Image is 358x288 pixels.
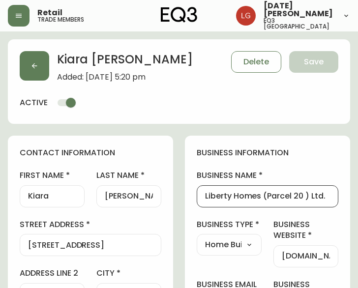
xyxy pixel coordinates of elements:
[264,2,334,18] span: [DATE][PERSON_NAME]
[96,268,161,279] label: city
[96,170,161,181] label: last name
[264,18,334,29] h5: eq3 [GEOGRAPHIC_DATA]
[273,219,338,241] label: business website
[243,57,269,67] span: Delete
[231,51,281,73] button: Delete
[20,147,161,158] h4: contact information
[37,17,84,23] h5: trade members
[236,6,256,26] img: 2638f148bab13be18035375ceda1d187
[57,73,193,82] span: Added: [DATE] 5:20 pm
[37,9,62,17] span: Retail
[282,252,330,261] input: https://www.designshop.com
[197,147,338,158] h4: business information
[161,7,197,23] img: logo
[197,219,262,230] label: business type
[20,219,161,230] label: street address
[20,170,85,181] label: first name
[20,97,48,108] h4: active
[197,170,338,181] label: business name
[57,51,193,73] h2: Kiara [PERSON_NAME]
[20,268,85,279] label: address line 2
